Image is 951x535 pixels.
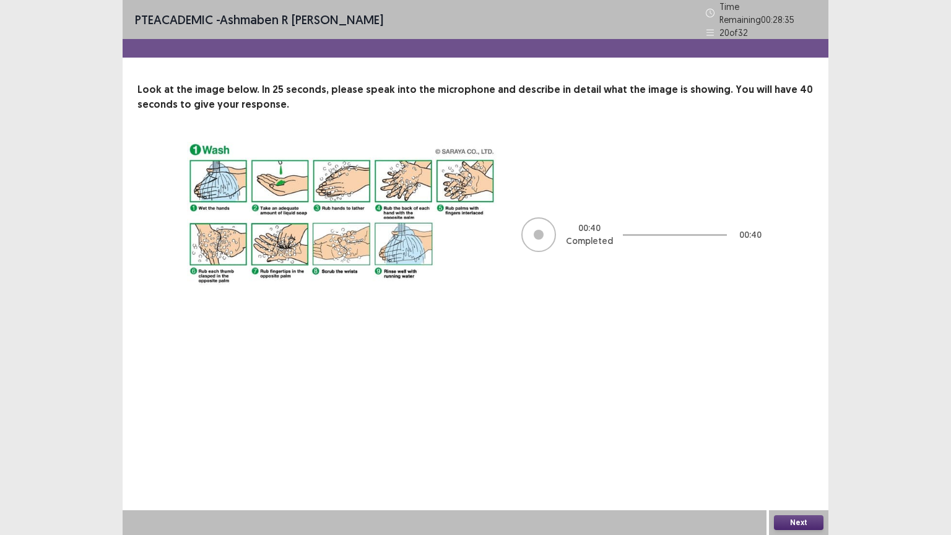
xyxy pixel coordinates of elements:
[739,228,762,241] p: 00 : 40
[774,515,823,530] button: Next
[578,222,601,235] p: 00 : 40
[135,11,383,29] p: - Ashmaben R [PERSON_NAME]
[566,235,613,248] p: Completed
[137,82,814,112] p: Look at the image below. In 25 seconds, please speak into the microphone and describe in detail w...
[187,142,497,285] img: image-description
[719,26,748,39] p: 20 of 32
[135,12,213,27] span: PTE academic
